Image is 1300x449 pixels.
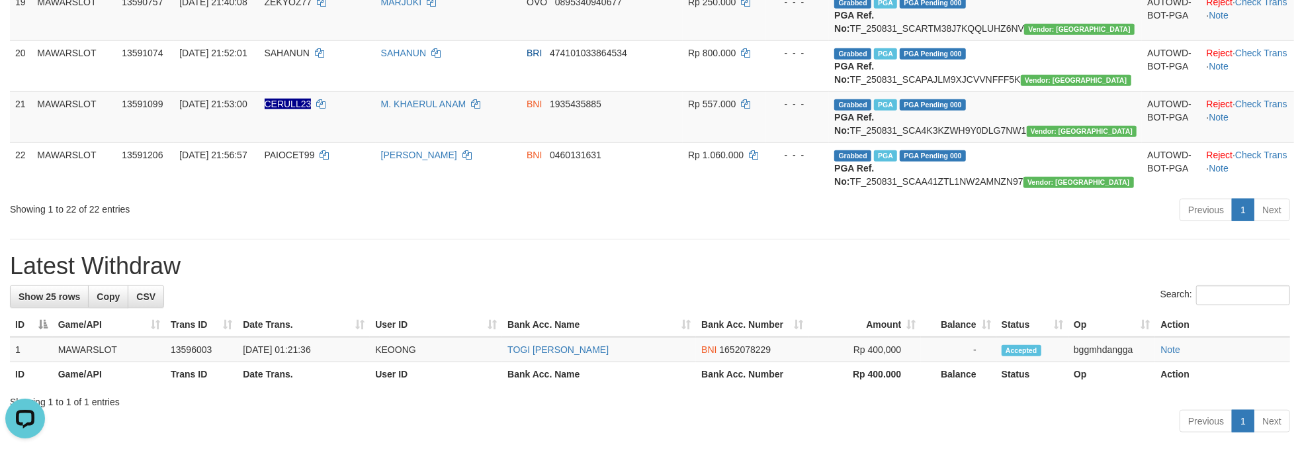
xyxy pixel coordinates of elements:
span: Show 25 rows [19,291,80,302]
a: Previous [1180,410,1233,432]
span: Marked by bggmhdangga [874,48,897,60]
span: Copy 1935435885 to clipboard [550,99,601,109]
th: Action [1155,362,1290,387]
th: Amount: activate to sort column ascending [808,313,921,337]
th: Date Trans.: activate to sort column ascending [238,313,370,337]
span: Copy 0460131631 to clipboard [550,150,601,160]
a: Reject [1207,99,1233,109]
span: Grabbed [834,48,871,60]
th: Balance: activate to sort column ascending [921,313,996,337]
span: Marked by bggmhdangga [874,99,897,111]
span: PGA Pending [900,99,966,111]
span: CSV [136,291,155,302]
label: Search: [1160,285,1290,305]
td: TF_250831_SCAPAJLM9XJCVVNFFF5K [829,40,1142,91]
th: Game/API: activate to sort column ascending [53,313,165,337]
th: Status: activate to sort column ascending [996,313,1068,337]
span: Copy 474101033864534 to clipboard [550,48,627,58]
td: 1 [10,337,53,362]
a: Note [1209,163,1229,174]
a: [PERSON_NAME] [381,150,457,160]
a: Reject [1207,150,1233,160]
th: Trans ID: activate to sort column ascending [165,313,238,337]
a: Note [1209,61,1229,72]
b: PGA Ref. No: [834,112,874,136]
span: BNI [527,150,542,160]
th: Status [996,362,1068,387]
a: Show 25 rows [10,285,89,308]
td: AUTOWD-BOT-PGA [1142,91,1201,142]
a: Next [1254,410,1290,432]
span: Vendor URL: https://secure10.1velocity.biz [1027,126,1137,137]
a: Previous [1180,199,1233,221]
th: ID: activate to sort column descending [10,313,53,337]
a: Copy [88,285,128,308]
td: [DATE] 01:21:36 [238,337,370,362]
span: [DATE] 21:53:00 [179,99,247,109]
td: 22 [10,142,32,193]
th: User ID [370,362,502,387]
th: Bank Acc. Number: activate to sort column ascending [696,313,808,337]
td: · · [1201,40,1294,91]
span: Rp 557.000 [688,99,736,109]
th: Rp 400.000 [808,362,921,387]
span: Grabbed [834,150,871,162]
a: Check Trans [1235,150,1287,160]
a: Note [1209,112,1229,123]
span: Nama rekening ada tanda titik/strip, harap diedit [265,99,312,109]
th: User ID: activate to sort column ascending [370,313,502,337]
span: Copy [97,291,120,302]
a: M. KHAERUL ANAM [381,99,466,109]
span: PGA Pending [900,150,966,162]
span: Copy 1652078229 to clipboard [719,344,771,355]
span: 13591074 [122,48,163,58]
td: TF_250831_SCA4K3KZWH9Y0DLG7NW1 [829,91,1142,142]
span: Marked by bggmhdangga [874,150,897,162]
a: Note [1209,10,1229,21]
div: - - - [771,46,824,60]
span: Grabbed [834,99,871,111]
th: Date Trans. [238,362,370,387]
b: PGA Ref. No: [834,10,874,34]
div: Showing 1 to 22 of 22 entries [10,197,532,216]
a: Note [1160,344,1180,355]
th: Balance [921,362,996,387]
td: - [921,337,996,362]
a: Next [1254,199,1290,221]
a: Check Trans [1235,48,1287,58]
div: Showing 1 to 1 of 1 entries [10,390,1290,409]
span: Vendor URL: https://secure10.1velocity.biz [1021,75,1131,86]
td: 13596003 [165,337,238,362]
td: KEOONG [370,337,502,362]
th: Bank Acc. Name: activate to sort column ascending [502,313,696,337]
td: TF_250831_SCAA41ZTL1NW2AMNZN97 [829,142,1142,193]
span: 13591099 [122,99,163,109]
a: 1 [1232,199,1254,221]
input: Search: [1196,285,1290,305]
td: · · [1201,91,1294,142]
th: Game/API [53,362,165,387]
th: Action [1155,313,1290,337]
b: PGA Ref. No: [834,61,874,85]
td: MAWARSLOT [32,40,116,91]
span: 13591206 [122,150,163,160]
th: Bank Acc. Number [696,362,808,387]
th: ID [10,362,53,387]
a: 1 [1232,410,1254,432]
td: AUTOWD-BOT-PGA [1142,40,1201,91]
h1: Latest Withdraw [10,253,1290,279]
span: BRI [527,48,542,58]
td: bggmhdangga [1068,337,1155,362]
a: CSV [128,285,164,308]
span: Vendor URL: https://secure10.1velocity.biz [1024,24,1135,35]
th: Bank Acc. Name [502,362,696,387]
a: SAHANUN [381,48,426,58]
a: Check Trans [1235,99,1287,109]
button: Open LiveChat chat widget [5,5,45,45]
th: Op: activate to sort column ascending [1068,313,1155,337]
td: AUTOWD-BOT-PGA [1142,142,1201,193]
a: Reject [1207,48,1233,58]
td: 21 [10,91,32,142]
span: Accepted [1002,345,1041,356]
div: - - - [771,148,824,162]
